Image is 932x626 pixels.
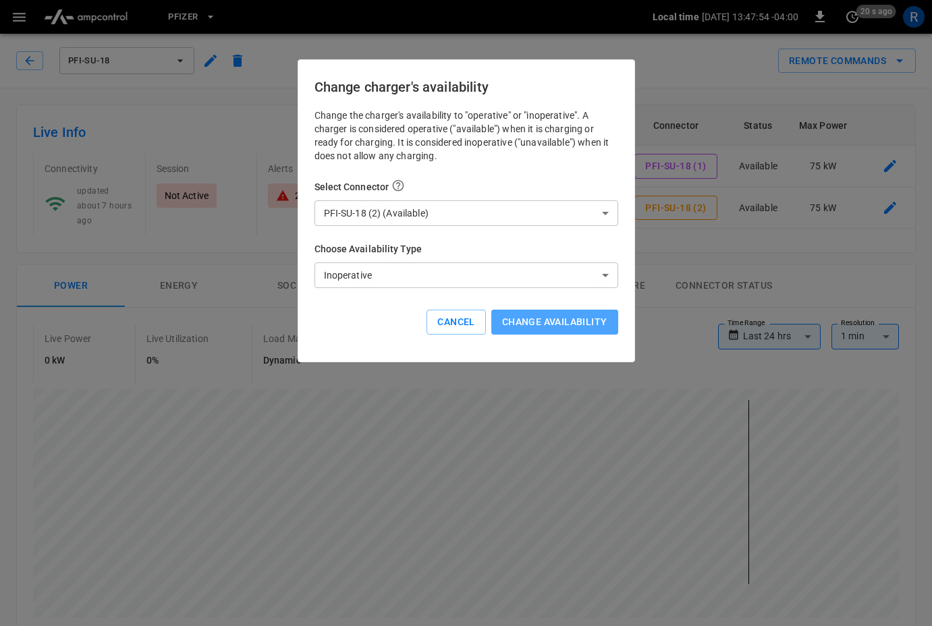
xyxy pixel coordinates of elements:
button: Change availability [491,310,618,335]
h6: Select Connector [314,179,618,195]
button: Cancel [427,310,485,335]
div: PFI-SU-18 (2) (Available) [314,200,618,226]
div: Inoperative [314,262,618,288]
h6: Choose Availability Type [314,242,618,257]
p: Change the charger's availability to "operative" or "inoperative". A charger is considered operat... [314,109,618,163]
h6: Change charger's availability [314,76,618,98]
